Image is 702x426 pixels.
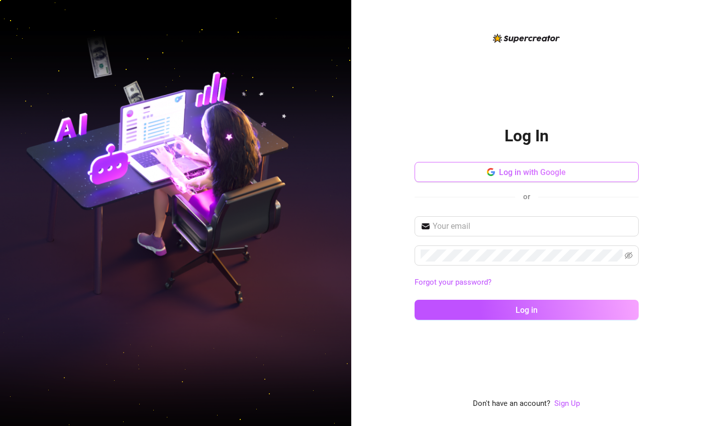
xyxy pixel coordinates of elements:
[415,278,491,287] a: Forgot your password?
[415,300,639,320] button: Log in
[505,126,549,146] h2: Log In
[554,398,580,410] a: Sign Up
[415,277,639,289] a: Forgot your password?
[625,251,633,260] span: eye-invisible
[554,399,580,408] a: Sign Up
[433,220,633,232] input: Your email
[499,167,566,177] span: Log in with Google
[493,34,560,43] img: logo-BBDzfeDw.svg
[473,398,550,410] span: Don't have an account?
[523,192,530,201] span: or
[415,162,639,182] button: Log in with Google
[516,305,538,315] span: Log in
